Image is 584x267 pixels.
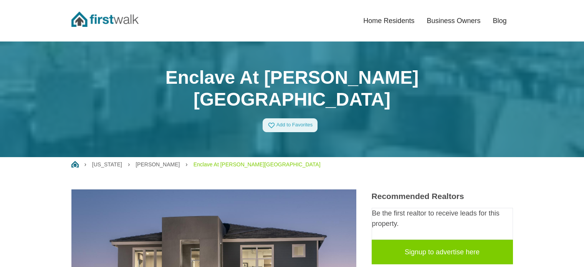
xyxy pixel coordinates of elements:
[420,12,486,29] a: Business Owners
[71,12,139,27] img: FirstWalk
[486,12,513,29] a: Blog
[71,66,513,111] h1: Enclave At [PERSON_NAME][GEOGRAPHIC_DATA]
[263,118,318,132] a: Add to Favorites
[357,12,420,29] a: Home Residents
[194,161,321,167] a: Enclave At [PERSON_NAME][GEOGRAPHIC_DATA]
[276,122,313,128] span: Add to Favorites
[136,161,180,167] a: [PERSON_NAME]
[92,161,122,167] a: [US_STATE]
[372,191,513,201] h3: Recommended Realtors
[372,240,513,264] a: Signup to advertise here
[372,208,513,229] p: Be the first realtor to receive leads for this property.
